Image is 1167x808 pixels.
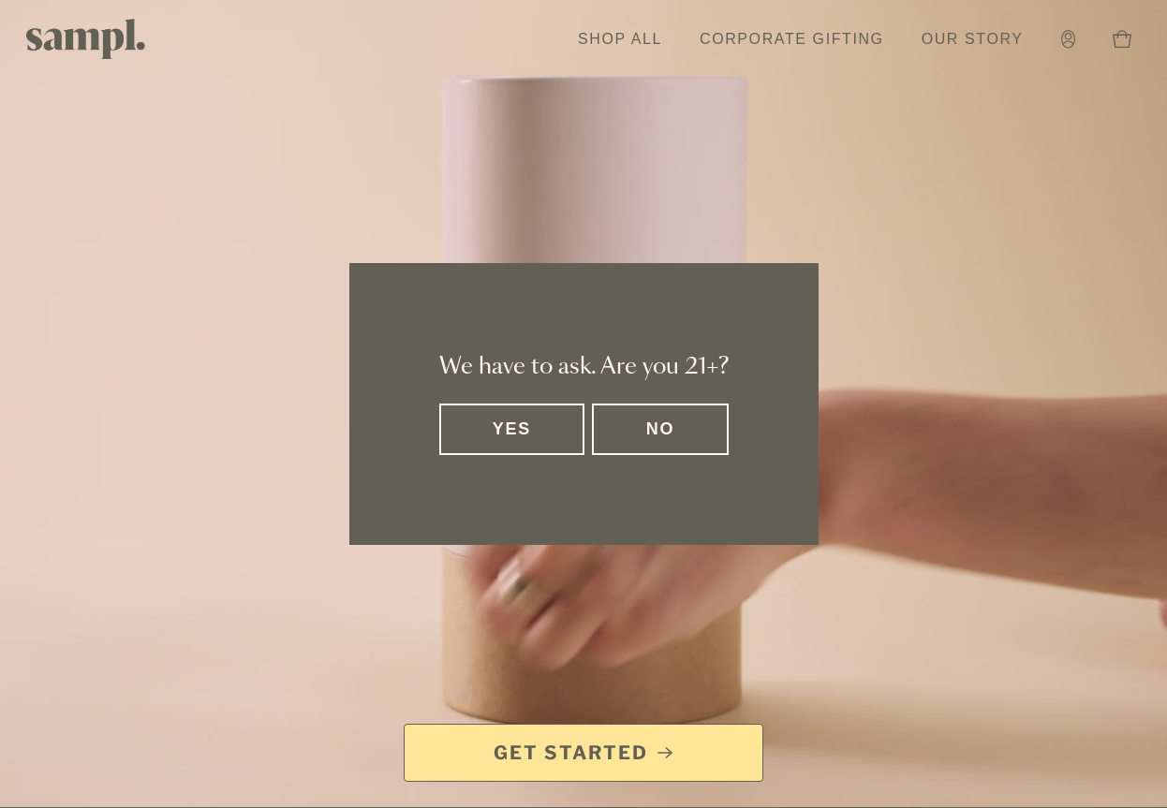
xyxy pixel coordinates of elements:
[569,19,672,60] a: Shop All
[494,740,648,766] span: Get Started
[912,19,1033,60] a: Our Story
[404,724,763,782] a: Get Started
[690,19,894,60] a: Corporate Gifting
[26,19,146,59] img: Sampl logo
